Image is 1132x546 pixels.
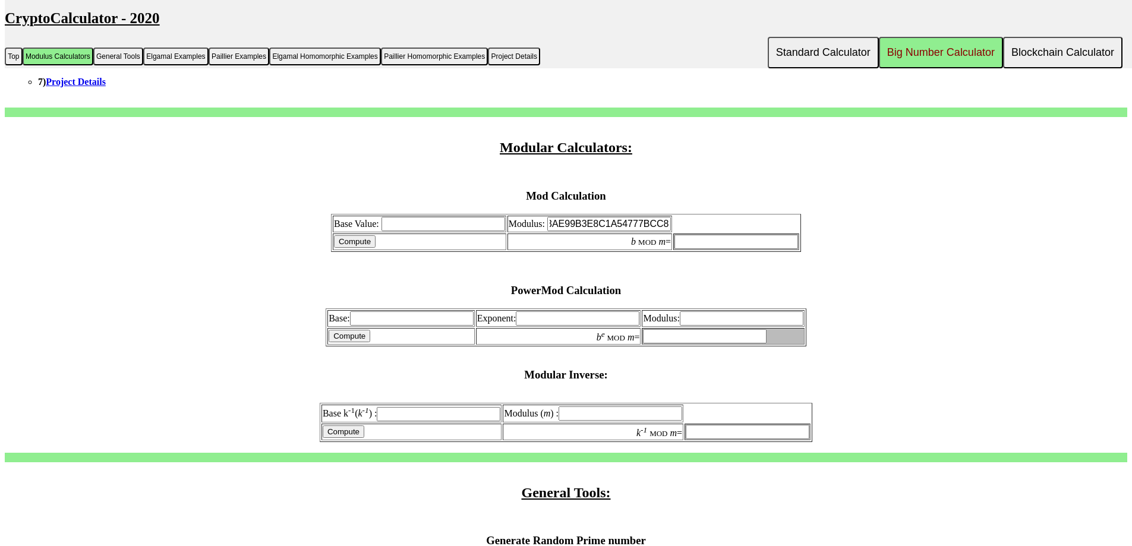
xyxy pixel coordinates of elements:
button: Modulus Calculators [23,48,93,65]
b: 7) [38,77,106,87]
a: Project Details [46,77,106,87]
button: Elgamal Homomorphic Examples [269,48,381,65]
button: Project Details [488,48,540,65]
label: Base Value: [334,219,379,229]
input: Compute [323,425,364,438]
i: b [597,332,601,342]
u: Modular Calculators: [500,140,632,155]
td: = [503,424,683,440]
label: = [631,236,671,247]
i: k [636,428,641,438]
i: k [358,409,362,419]
sup: -1 [348,406,355,415]
i: e [601,330,605,339]
td: Base k ( ) : [321,405,502,422]
i: -1 [362,406,369,415]
label: Modulus: [509,219,545,229]
font: MOD [649,429,667,438]
i: m [670,428,677,438]
td: Base: [327,310,475,327]
i: m [544,408,551,418]
u: General Tools: [521,485,610,500]
button: General Tools [93,48,143,65]
input: Compute [329,330,370,342]
h3: PowerMod Calculation [5,284,1127,297]
button: Big Number Calculator [879,37,1003,68]
button: Elgamal Examples [143,48,209,65]
td: = [476,328,641,345]
i: b [631,236,636,247]
i: m [628,332,635,342]
td: Modulus ( ) : [503,405,683,422]
font: MOD [638,238,656,247]
u: CryptoCalculator - 2020 [5,10,160,26]
i: m [658,236,666,247]
h3: Modular Inverse: [5,368,1127,381]
input: Compute [334,235,376,248]
h3: Mod Calculation [5,190,1127,203]
button: Blockchain Calculator [1003,37,1122,68]
font: MOD [607,333,625,342]
td: Modulus: [642,310,804,327]
button: Paillier Homomorphic Examples [381,48,488,65]
button: Paillier Examples [209,48,269,65]
button: Standard Calculator [768,37,879,68]
button: Top [5,48,23,65]
td: Exponent: [476,310,641,327]
i: -1 [641,425,647,434]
